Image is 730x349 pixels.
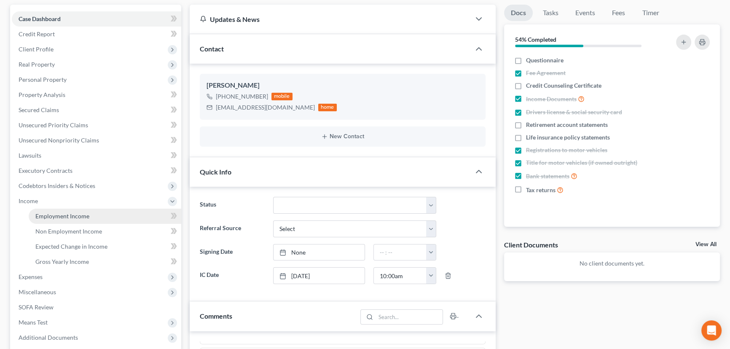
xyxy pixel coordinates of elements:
div: [PERSON_NAME] [207,81,479,91]
span: Gross Yearly Income [35,258,89,265]
a: Case Dashboard [12,11,181,27]
a: SOFA Review [12,300,181,315]
input: -- : -- [374,268,427,284]
span: Bank statements [526,172,569,180]
div: mobile [271,93,293,100]
a: Unsecured Nonpriority Claims [12,133,181,148]
div: home [318,104,337,111]
span: Quick Info [200,168,231,176]
a: None [274,244,364,260]
a: Gross Yearly Income [29,254,181,269]
a: Employment Income [29,209,181,224]
a: Executory Contracts [12,163,181,178]
span: Executory Contracts [19,167,72,174]
span: Personal Property [19,76,67,83]
a: Expected Change in Income [29,239,181,254]
div: Client Documents [504,240,558,249]
span: Contact [200,45,224,53]
span: Unsecured Priority Claims [19,121,88,129]
span: Drivers license & social security card [526,108,622,116]
span: Fee Agreement [526,69,566,77]
a: Docs [504,5,533,21]
span: Non Employment Income [35,228,102,235]
a: Tasks [536,5,565,21]
span: Title for motor vehicles (if owned outright) [526,158,637,167]
p: No client documents yet. [511,259,714,268]
span: SOFA Review [19,303,54,311]
span: Retirement account statements [526,121,608,129]
a: Non Employment Income [29,224,181,239]
span: Tax returns [526,186,556,194]
a: Timer [636,5,666,21]
div: Updates & News [200,15,460,24]
div: [PHONE_NUMBER] [216,92,268,101]
input: Search... [376,310,443,324]
a: View All [695,242,717,247]
label: IC Date [196,267,269,284]
span: Registrations to motor vehicles [526,146,607,154]
span: Comments [200,312,232,320]
span: Questionnaire [526,56,564,64]
span: Case Dashboard [19,15,61,22]
a: [DATE] [274,268,364,284]
a: Fees [605,5,632,21]
div: Open Intercom Messenger [701,320,722,341]
span: Income Documents [526,95,577,103]
a: Credit Report [12,27,181,42]
label: Status [196,197,269,214]
a: Unsecured Priority Claims [12,118,181,133]
button: New Contact [207,133,479,140]
div: [EMAIL_ADDRESS][DOMAIN_NAME] [216,103,315,112]
span: Real Property [19,61,55,68]
a: Lawsuits [12,148,181,163]
span: Credit Report [19,30,55,38]
span: Additional Documents [19,334,78,341]
span: Means Test [19,319,48,326]
a: Property Analysis [12,87,181,102]
span: Secured Claims [19,106,59,113]
label: Signing Date [196,244,269,261]
span: Unsecured Nonpriority Claims [19,137,99,144]
strong: 54% Completed [515,36,556,43]
span: Income [19,197,38,204]
span: Credit Counseling Certificate [526,81,601,90]
a: Events [569,5,602,21]
label: Referral Source [196,220,269,237]
span: Client Profile [19,46,54,53]
span: Life insurance policy statements [526,133,610,142]
span: Codebtors Insiders & Notices [19,182,95,189]
a: Secured Claims [12,102,181,118]
span: Miscellaneous [19,288,56,295]
span: Expected Change in Income [35,243,107,250]
input: -- : -- [374,244,427,260]
span: Expenses [19,273,43,280]
span: Lawsuits [19,152,41,159]
span: Property Analysis [19,91,65,98]
span: Employment Income [35,212,89,220]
